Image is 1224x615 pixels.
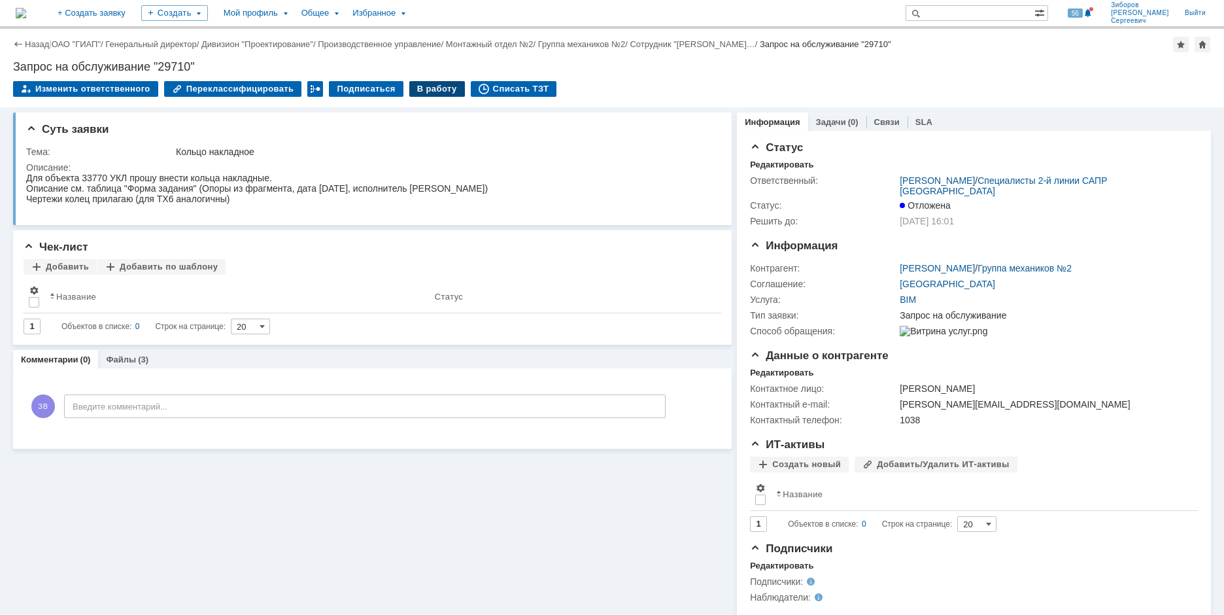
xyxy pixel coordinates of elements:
div: Ответственный: [750,175,897,186]
a: Группа механиков №2 [977,263,1072,273]
div: Описание: [26,162,715,173]
div: Сделать домашней страницей [1195,37,1210,52]
th: Название [44,280,430,313]
a: Сотрудник "[PERSON_NAME]… [630,39,755,49]
img: Витрина услуг.png [900,326,987,336]
div: Редактировать [750,368,813,378]
div: Добавить в избранное [1173,37,1189,52]
div: Создать [141,5,208,21]
div: Наблюдатели: [750,592,881,603]
div: Соглашение: [750,279,897,289]
a: Генеральный директор [105,39,196,49]
a: Группа механиков №2 [538,39,625,49]
div: / [538,39,630,49]
a: Связи [874,117,900,127]
div: / [318,39,446,49]
div: Запрос на обслуживание [900,310,1191,321]
div: [PERSON_NAME] [900,383,1191,394]
div: Название [783,489,823,499]
a: [GEOGRAPHIC_DATA] [900,279,995,289]
div: / [900,263,1072,273]
span: [PERSON_NAME] [1111,9,1169,17]
a: [PERSON_NAME] [900,175,975,186]
div: Статус: [750,200,897,211]
div: Тип заявки: [750,310,897,321]
div: (3) [138,355,148,364]
div: / [105,39,201,49]
div: Подписчики: [750,576,881,587]
a: [PERSON_NAME] [900,263,975,273]
a: Дивизион "Проектирование" [201,39,313,49]
span: Зиборов [1111,1,1169,9]
span: Отложена [900,200,951,211]
a: Монтажный отдел №2 [446,39,534,49]
a: BIM [900,294,916,305]
span: Информация [750,239,838,252]
a: Назад [25,39,49,49]
span: Чек-лист [24,241,88,253]
i: Строк на странице: [61,319,226,334]
div: Контактное лицо: [750,383,897,394]
div: Редактировать [750,561,813,571]
div: Решить до: [750,216,897,226]
div: Кольцо накладное [176,147,712,157]
div: Запрос на обслуживание "29710" [760,39,891,49]
div: Название [56,292,96,302]
span: Расширенный поиск [1034,6,1047,18]
span: Статус [750,141,803,154]
div: Контактный телефон: [750,415,897,425]
a: Комментарии [21,355,78,364]
div: Контрагент: [750,263,897,273]
div: 0 [135,319,140,334]
span: Данные о контрагенте [750,349,889,362]
i: Строк на странице: [788,516,952,532]
span: ЗВ [31,395,55,418]
span: Сергеевич [1111,17,1169,25]
a: Производственное управление [318,39,441,49]
span: Подписчики [750,542,832,555]
div: Тема: [26,147,173,157]
a: ОАО "ГИАП" [52,39,101,49]
div: / [630,39,760,49]
span: Суть заявки [26,123,109,135]
a: SLA [915,117,932,127]
span: Объектов в списке: [788,519,858,529]
span: ИТ-активы [750,438,824,451]
div: Услуга: [750,294,897,305]
div: / [900,175,1191,196]
div: Работа с массовостью [307,81,323,97]
div: 0 [862,516,866,532]
div: | [49,39,51,48]
a: Специалисты 2-й линии САПР [GEOGRAPHIC_DATA] [900,175,1107,196]
div: Контактный e-mail: [750,399,897,410]
span: 56 [1068,9,1083,18]
div: / [52,39,106,49]
div: Редактировать [750,160,813,170]
th: Название [771,478,1187,511]
div: (0) [80,355,91,364]
div: Способ обращения: [750,326,897,336]
a: Информация [745,117,800,127]
div: / [201,39,318,49]
span: Объектов в списке: [61,322,131,331]
div: (0) [848,117,858,127]
a: Файлы [106,355,136,364]
div: Статус [435,292,463,302]
span: Настройки [755,483,766,493]
span: Настройки [29,285,39,296]
div: [PERSON_NAME][EMAIL_ADDRESS][DOMAIN_NAME] [900,399,1191,410]
a: Перейти на домашнюю страницу [16,8,26,18]
div: / [446,39,538,49]
th: Статус [430,280,711,313]
div: Запрос на обслуживание "29710" [13,60,1211,73]
a: Задачи [816,117,846,127]
span: [DATE] 16:01 [900,216,954,226]
img: logo [16,8,26,18]
div: 1038 [900,415,1191,425]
